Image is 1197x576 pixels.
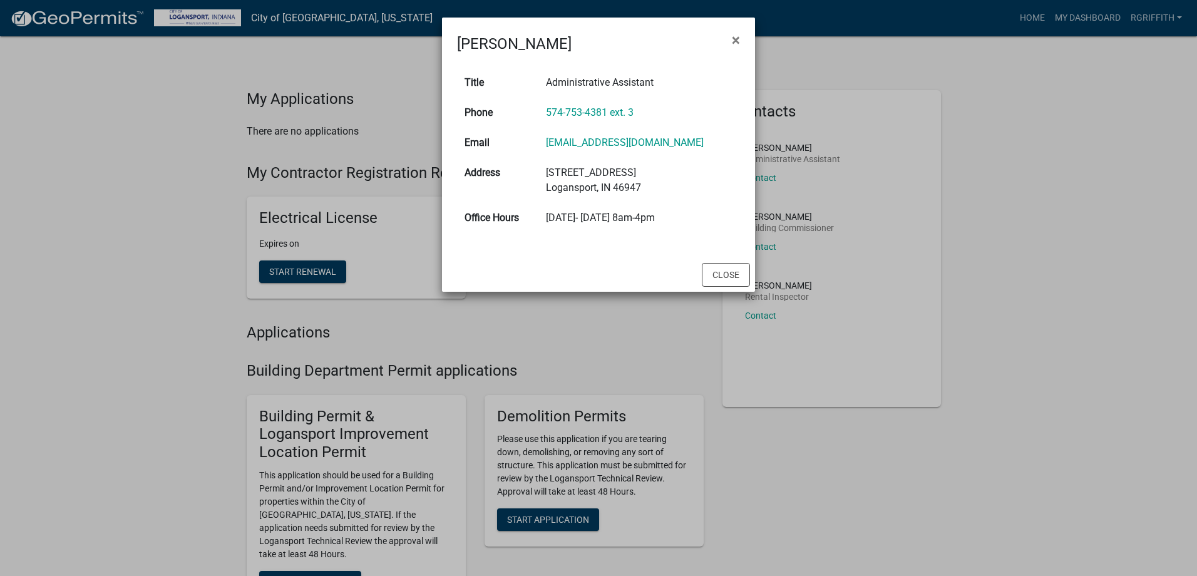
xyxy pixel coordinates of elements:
[546,106,634,118] a: 574-753-4381 ext. 3
[457,98,538,128] th: Phone
[702,263,750,287] button: Close
[538,158,740,203] td: [STREET_ADDRESS] Logansport, IN 46947
[722,23,750,58] button: Close
[546,136,704,148] a: [EMAIL_ADDRESS][DOMAIN_NAME]
[546,210,732,225] div: [DATE]- [DATE] 8am-4pm
[457,68,538,98] th: Title
[457,33,572,55] h4: [PERSON_NAME]
[732,31,740,49] span: ×
[457,158,538,203] th: Address
[538,68,740,98] td: Administrative Assistant
[457,203,538,233] th: Office Hours
[457,128,538,158] th: Email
